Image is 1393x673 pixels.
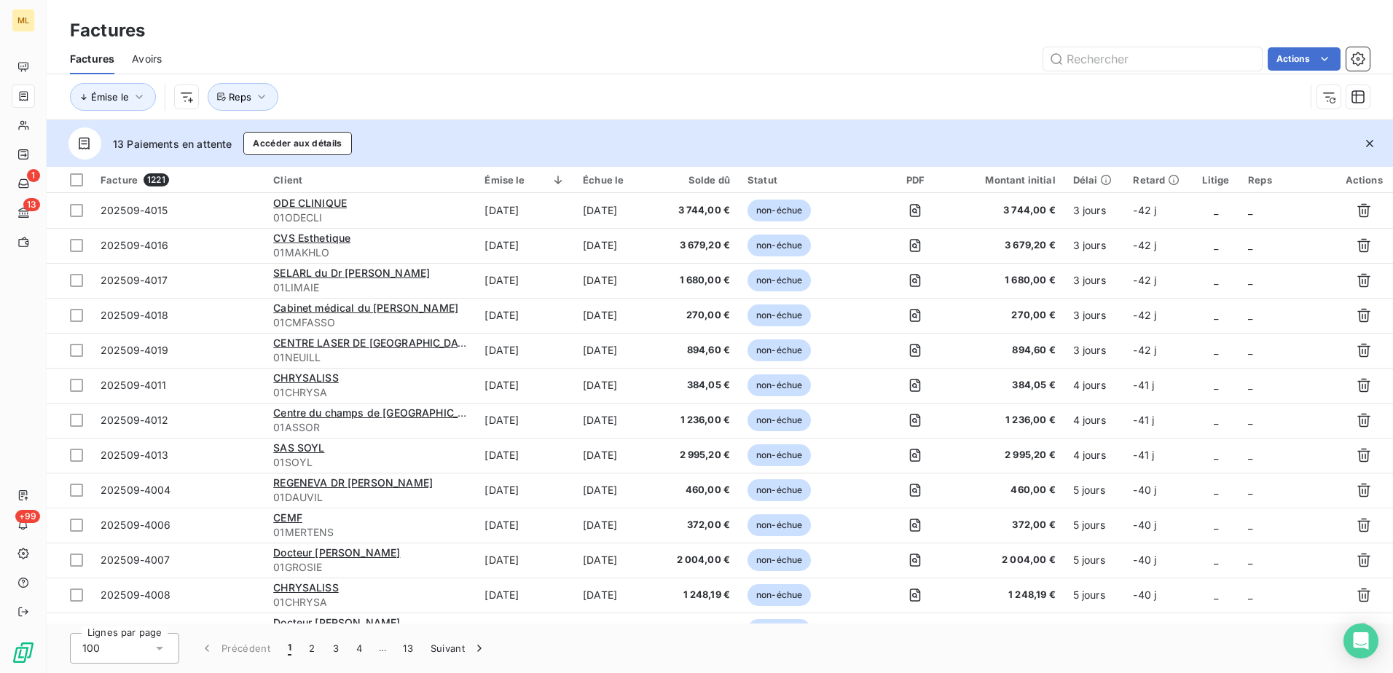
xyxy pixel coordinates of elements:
span: 01LIMAIE [273,280,467,295]
span: Docteur [PERSON_NAME] [273,546,400,559]
span: 202509-4011 [101,379,167,391]
td: [DATE] [476,543,574,578]
span: 202509-4013 [101,449,169,461]
span: 202509-4015 [101,204,168,216]
span: 202509-4018 [101,309,169,321]
div: Émise le [484,174,565,186]
span: non-échue [747,444,811,466]
td: [DATE] [574,473,664,508]
h3: Factures [70,17,145,44]
td: [DATE] [574,438,664,473]
button: Émise le [70,83,156,111]
span: _ [1214,379,1218,391]
span: 460,00 € [672,483,730,497]
span: 1221 [144,173,169,186]
td: [DATE] [476,193,574,228]
td: [DATE] [574,228,664,263]
span: 100 [82,641,100,656]
span: 202509-4019 [101,344,169,356]
button: Actions [1268,47,1341,71]
span: 2 995,20 € [672,448,730,463]
div: Échue le [583,174,655,186]
button: 4 [348,633,371,664]
button: Suivant [422,633,495,664]
td: [DATE] [476,368,574,403]
div: Actions [1343,174,1384,186]
span: 01NEUILL [273,350,467,365]
span: _ [1248,589,1252,601]
td: [DATE] [574,333,664,368]
span: 1 680,00 € [962,273,1056,288]
span: -40 j [1133,484,1156,496]
span: _ [1248,379,1252,391]
span: non-échue [747,235,811,256]
span: 1 [27,169,40,182]
span: 01MAKHLO [273,245,467,260]
span: 01CHRYSA [273,595,467,610]
span: 384,05 € [962,378,1056,393]
button: 1 [279,633,300,664]
span: Reps [229,91,251,103]
button: Précédent [191,633,279,664]
td: [DATE] [574,613,664,648]
span: 01DAUVIL [273,490,467,505]
span: 202509-4016 [101,239,169,251]
span: 202509-4004 [101,484,171,496]
span: CVS Esthetique [273,232,350,244]
span: _ [1214,519,1218,531]
span: Docteur [PERSON_NAME] [273,616,400,629]
span: 01SOYL [273,455,467,470]
span: CEMF [273,511,302,524]
span: _ [1248,309,1252,321]
input: Rechercher [1043,47,1262,71]
span: 202509-4017 [101,274,168,286]
td: [DATE] [574,508,664,543]
div: PDF [887,174,944,186]
span: 372,00 € [672,518,730,532]
div: Délai [1073,174,1116,186]
td: [DATE] [574,298,664,333]
td: 3 jours [1064,193,1125,228]
span: +99 [15,510,40,523]
span: 460,00 € [962,483,1056,497]
span: 2 995,20 € [962,448,1056,463]
span: 1 248,19 € [962,588,1056,602]
span: 01MERTENS [273,525,467,540]
span: _ [1214,204,1218,216]
span: 202509-4006 [101,519,171,531]
span: non-échue [747,549,811,571]
button: Accéder aux détails [243,132,351,155]
span: SELARL du Dr [PERSON_NAME] [273,267,430,279]
span: 270,00 € [672,308,730,323]
span: _ [1214,274,1218,286]
td: [DATE] [574,368,664,403]
span: 01CHRYSA [273,385,467,400]
td: [DATE] [574,403,664,438]
span: non-échue [747,584,811,606]
span: -42 j [1133,274,1156,286]
span: non-échue [747,304,811,326]
span: -42 j [1133,239,1156,251]
td: 4 jours [1064,368,1125,403]
span: _ [1214,554,1218,566]
span: … [371,637,394,660]
div: Retard [1133,174,1183,186]
span: Factures [70,52,114,66]
div: Open Intercom Messenger [1343,623,1378,658]
td: [DATE] [476,263,574,298]
span: non-échue [747,619,811,641]
span: REGENEVA DR [PERSON_NAME] [273,476,433,489]
span: non-échue [747,374,811,396]
button: 2 [300,633,323,664]
span: _ [1214,484,1218,496]
span: CENTRE LASER DE [GEOGRAPHIC_DATA] [273,336,474,349]
span: _ [1214,449,1218,461]
span: 01CMFASSO [273,315,467,330]
span: 3 744,00 € [672,203,730,218]
span: -40 j [1133,554,1156,566]
span: non-échue [747,409,811,431]
button: 3 [324,633,348,664]
span: 1 236,00 € [962,413,1056,428]
img: Logo LeanPay [12,641,35,664]
span: Avoirs [132,52,162,66]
